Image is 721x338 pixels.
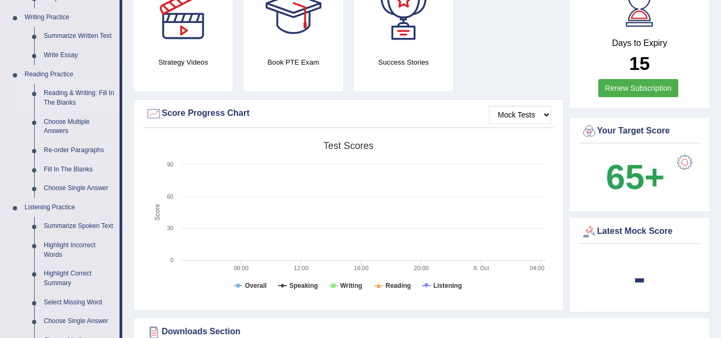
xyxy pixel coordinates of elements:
[167,161,173,168] text: 90
[414,265,429,271] text: 20:00
[581,224,698,240] div: Latest Mock Score
[167,225,173,231] text: 30
[581,38,698,48] h4: Days to Expiry
[39,141,120,160] a: Re-order Paragraphs
[294,265,309,271] text: 12:00
[433,282,462,289] tspan: Listening
[39,84,120,112] a: Reading & Writing: Fill In The Blanks
[629,53,650,74] b: 15
[146,106,551,122] div: Score Progress Chart
[39,179,120,198] a: Choose Single Answer
[289,282,318,289] tspan: Speaking
[340,282,362,289] tspan: Writing
[20,8,120,27] a: Writing Practice
[39,27,120,46] a: Summarize Written Text
[39,312,120,331] a: Choose Single Answer
[323,140,374,151] tspan: Test scores
[39,236,120,264] a: Highlight Incorrect Words
[634,258,646,297] b: -
[39,293,120,312] a: Select Missing Word
[20,198,120,217] a: Listening Practice
[234,265,249,271] text: 08:00
[39,46,120,65] a: Write Essay
[581,123,698,139] div: Your Target Score
[39,160,120,179] a: Fill In The Blanks
[20,65,120,84] a: Reading Practice
[606,158,664,196] b: 65+
[39,264,120,293] a: Highlight Correct Summary
[473,265,489,271] tspan: 8. Oct
[245,282,267,289] tspan: Overall
[133,57,233,68] h4: Strategy Videos
[167,193,173,200] text: 60
[386,282,411,289] tspan: Reading
[354,265,369,271] text: 16:00
[39,217,120,236] a: Summarize Spoken Text
[39,113,120,141] a: Choose Multiple Answers
[243,57,343,68] h4: Book PTE Exam
[170,257,173,263] text: 0
[598,79,679,97] a: Renew Subscription
[154,204,161,221] tspan: Score
[530,265,545,271] text: 04:00
[354,57,453,68] h4: Success Stories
